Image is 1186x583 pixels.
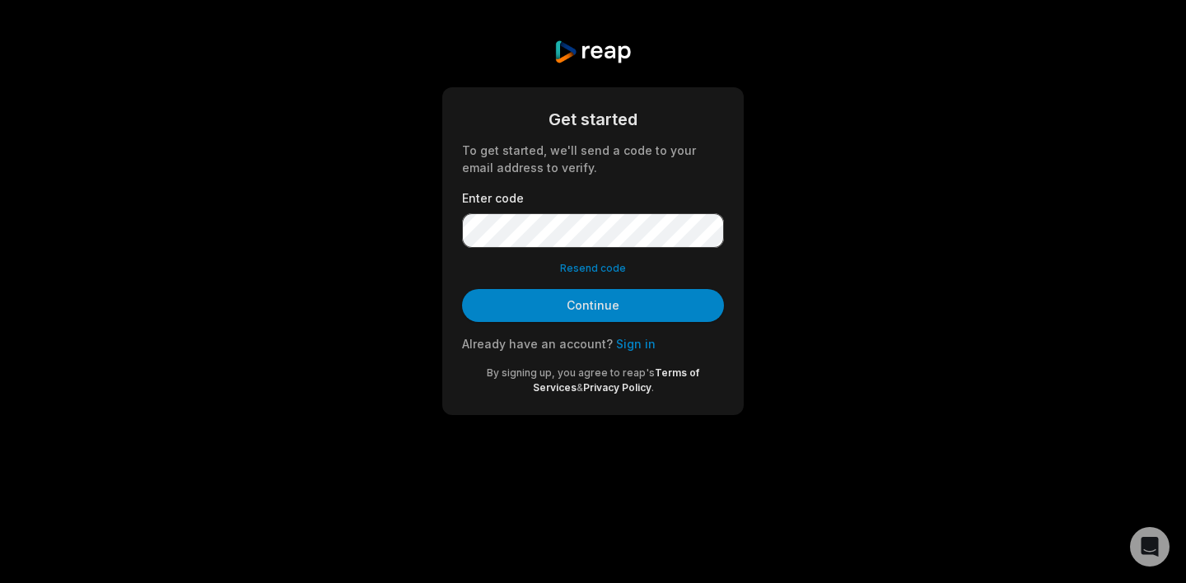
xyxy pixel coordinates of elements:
[553,40,632,64] img: reap
[1130,527,1170,567] div: Open Intercom Messenger
[616,337,656,351] a: Sign in
[583,381,651,394] a: Privacy Policy
[462,337,613,351] span: Already have an account?
[462,289,724,322] button: Continue
[577,381,583,394] span: &
[533,366,700,394] a: Terms of Services
[651,381,654,394] span: .
[462,142,724,176] div: To get started, we'll send a code to your email address to verify.
[462,107,724,132] div: Get started
[462,189,724,207] label: Enter code
[487,366,655,379] span: By signing up, you agree to reap's
[560,261,626,276] button: Resend code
